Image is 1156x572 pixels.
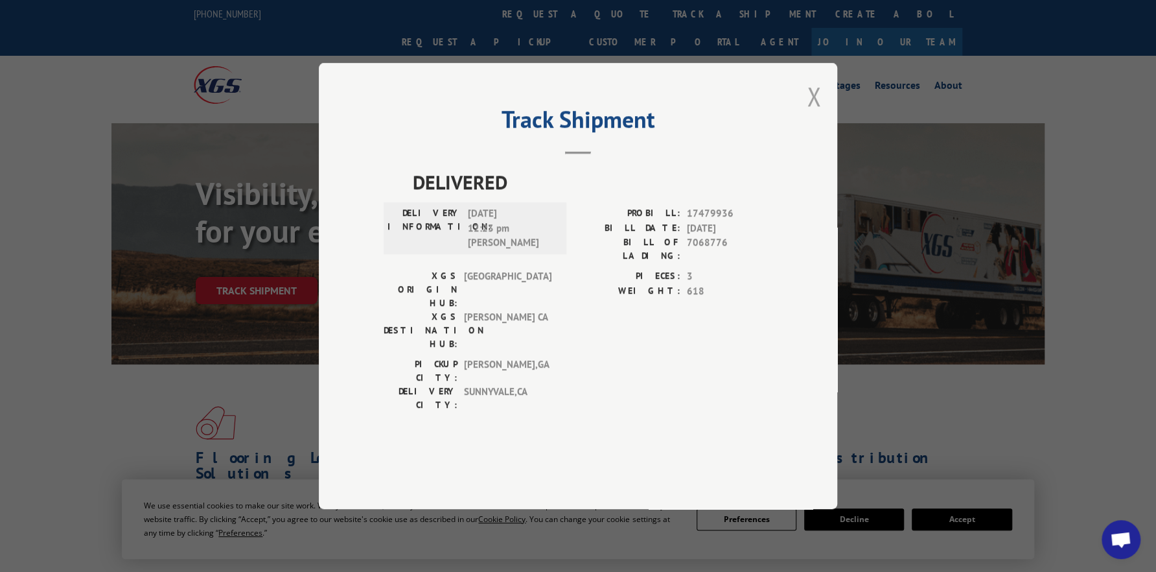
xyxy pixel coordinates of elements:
[384,269,457,310] label: XGS ORIGIN HUB:
[578,269,680,284] label: PIECES:
[467,206,555,250] span: [DATE] 12:23 pm [PERSON_NAME]
[463,269,551,310] span: [GEOGRAPHIC_DATA]
[687,221,772,236] span: [DATE]
[687,235,772,263] span: 7068776
[413,167,772,197] span: DELIVERED
[463,357,551,385] span: [PERSON_NAME] , GA
[384,310,457,351] label: XGS DESTINATION HUB:
[463,310,551,351] span: [PERSON_NAME] CA
[463,385,551,412] span: SUNNYVALE , CA
[384,385,457,412] label: DELIVERY CITY:
[384,110,772,135] h2: Track Shipment
[687,284,772,299] span: 618
[578,235,680,263] label: BILL OF LADING:
[578,206,680,221] label: PROBILL:
[578,284,680,299] label: WEIGHT:
[687,206,772,221] span: 17479936
[1102,520,1140,559] div: Open chat
[578,221,680,236] label: BILL DATE:
[687,269,772,284] span: 3
[384,357,457,385] label: PICKUP CITY:
[807,79,821,113] button: Close modal
[387,206,461,250] label: DELIVERY INFORMATION:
